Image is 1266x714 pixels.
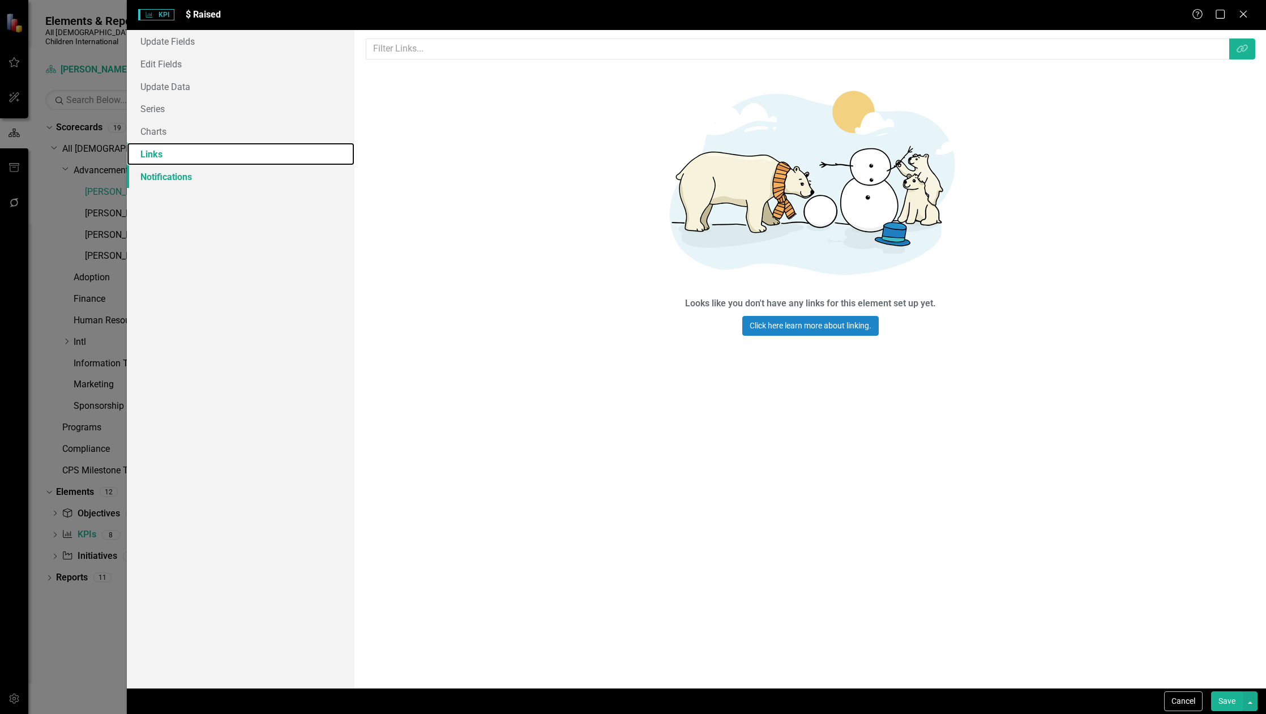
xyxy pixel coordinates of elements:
span: KPI [138,9,174,20]
a: Update Fields [127,30,354,53]
a: Edit Fields [127,53,354,75]
button: Save [1211,691,1243,711]
span: $ Raised [186,9,221,20]
a: Series [127,97,354,120]
a: Links [127,143,354,165]
button: Cancel [1164,691,1203,711]
a: Update Data [127,75,354,98]
a: Notifications [127,165,354,188]
img: Getting started [640,68,980,294]
a: Charts [127,120,354,143]
input: Filter Links... [366,39,1230,59]
div: Looks like you don't have any links for this element set up yet. [685,297,936,310]
a: Click here learn more about linking. [742,316,879,336]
